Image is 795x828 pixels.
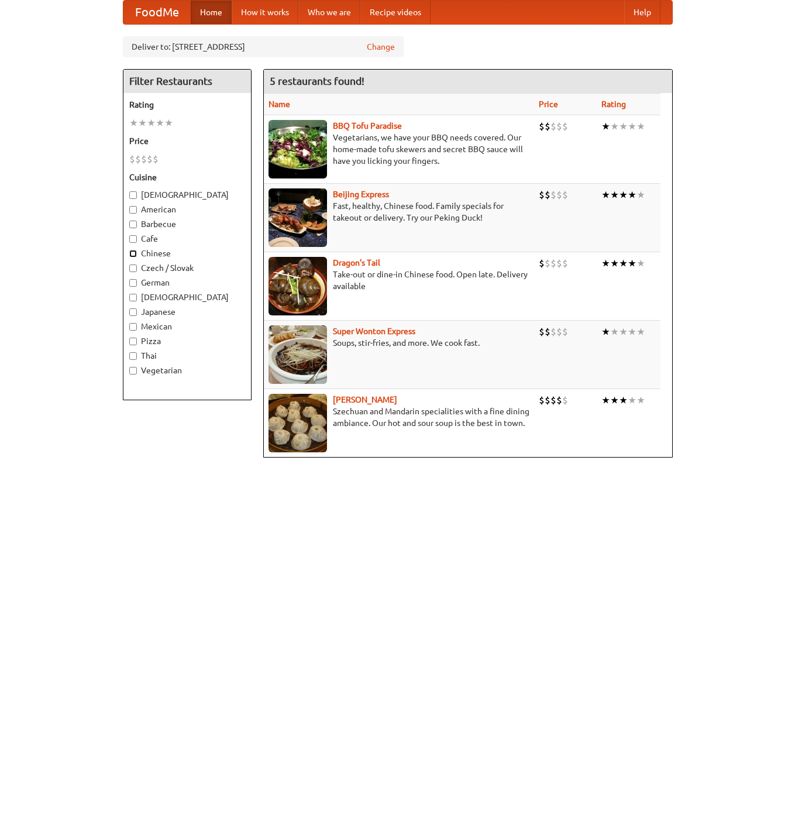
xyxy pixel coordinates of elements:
[610,120,619,133] li: ★
[129,291,245,303] label: [DEMOGRAPHIC_DATA]
[129,262,245,274] label: Czech / Slovak
[147,116,156,129] li: ★
[135,153,141,166] li: $
[129,323,137,331] input: Mexican
[562,120,568,133] li: $
[636,325,645,338] li: ★
[129,294,137,301] input: [DEMOGRAPHIC_DATA]
[129,250,137,257] input: Chinese
[129,352,137,360] input: Thai
[545,257,550,270] li: $
[628,325,636,338] li: ★
[636,394,645,407] li: ★
[619,394,628,407] li: ★
[610,257,619,270] li: ★
[156,116,164,129] li: ★
[123,36,404,57] div: Deliver to: [STREET_ADDRESS]
[129,191,137,199] input: [DEMOGRAPHIC_DATA]
[129,235,137,243] input: Cafe
[129,350,245,362] label: Thai
[129,171,245,183] h5: Cuisine
[610,325,619,338] li: ★
[562,325,568,338] li: $
[129,206,137,214] input: American
[164,116,173,129] li: ★
[298,1,360,24] a: Who we are
[129,99,245,111] h5: Rating
[129,338,137,345] input: Pizza
[550,325,556,338] li: $
[129,189,245,201] label: [DEMOGRAPHIC_DATA]
[147,153,153,166] li: $
[562,394,568,407] li: $
[636,188,645,201] li: ★
[601,120,610,133] li: ★
[129,116,138,129] li: ★
[556,325,562,338] li: $
[539,394,545,407] li: $
[539,188,545,201] li: $
[333,258,380,267] b: Dragon's Tail
[123,70,251,93] h4: Filter Restaurants
[367,41,395,53] a: Change
[269,99,290,109] a: Name
[129,367,137,375] input: Vegetarian
[269,269,530,292] p: Take-out or dine-in Chinese food. Open late. Delivery available
[333,190,389,199] a: Beijing Express
[619,325,628,338] li: ★
[601,325,610,338] li: ★
[129,153,135,166] li: $
[129,218,245,230] label: Barbecue
[628,257,636,270] li: ★
[628,120,636,133] li: ★
[129,221,137,228] input: Barbecue
[545,120,550,133] li: $
[562,188,568,201] li: $
[333,327,415,336] a: Super Wonton Express
[269,120,327,178] img: tofuparadise.jpg
[269,325,327,384] img: superwonton.jpg
[141,153,147,166] li: $
[269,394,327,452] img: shandong.jpg
[270,75,364,87] ng-pluralize: 5 restaurants found!
[191,1,232,24] a: Home
[545,188,550,201] li: $
[129,335,245,347] label: Pizza
[153,153,159,166] li: $
[610,394,619,407] li: ★
[556,120,562,133] li: $
[562,257,568,270] li: $
[269,132,530,167] p: Vegetarians, we have your BBQ needs covered. Our home-made tofu skewers and secret BBQ sauce will...
[619,257,628,270] li: ★
[545,394,550,407] li: $
[539,325,545,338] li: $
[360,1,431,24] a: Recipe videos
[333,395,397,404] a: [PERSON_NAME]
[539,99,558,109] a: Price
[624,1,660,24] a: Help
[601,257,610,270] li: ★
[550,394,556,407] li: $
[601,394,610,407] li: ★
[636,120,645,133] li: ★
[129,279,137,287] input: German
[619,120,628,133] li: ★
[556,188,562,201] li: $
[129,204,245,215] label: American
[601,99,626,109] a: Rating
[129,264,137,272] input: Czech / Slovak
[601,188,610,201] li: ★
[269,257,327,315] img: dragon.jpg
[129,233,245,245] label: Cafe
[129,135,245,147] h5: Price
[129,248,245,259] label: Chinese
[610,188,619,201] li: ★
[269,337,530,349] p: Soups, stir-fries, and more. We cook fast.
[269,406,530,429] p: Szechuan and Mandarin specialities with a fine dining ambiance. Our hot and sour soup is the best...
[129,306,245,318] label: Japanese
[333,121,402,130] a: BBQ Tofu Paradise
[123,1,191,24] a: FoodMe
